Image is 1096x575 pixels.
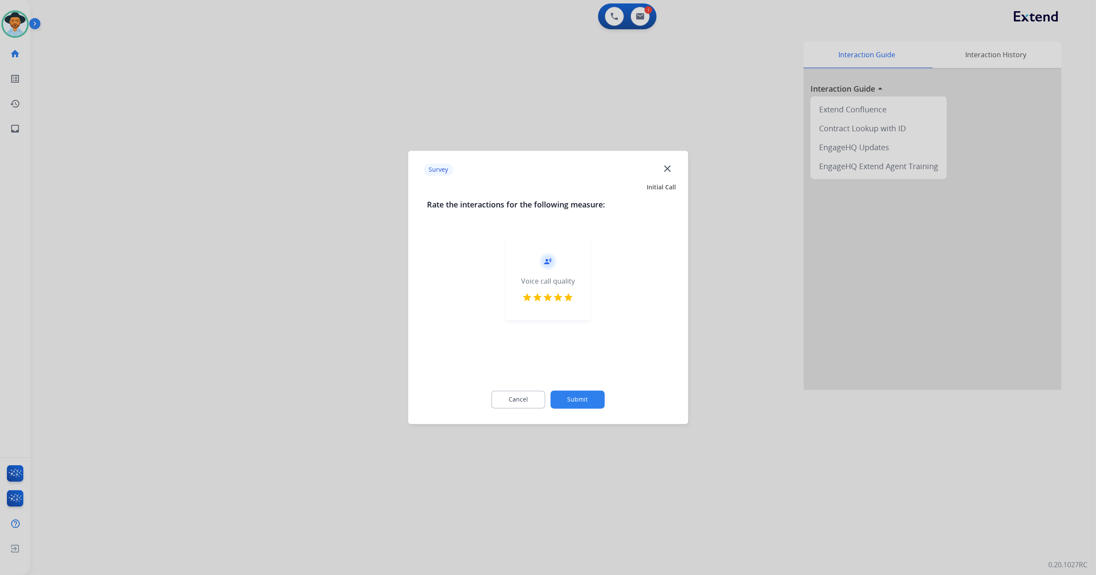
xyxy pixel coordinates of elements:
mat-icon: star [553,293,564,303]
div: Voice call quality [521,276,575,287]
mat-icon: close [662,163,673,174]
button: Cancel [491,391,546,409]
mat-icon: star [522,293,533,303]
mat-icon: record_voice_over [544,258,552,266]
mat-icon: star [543,293,553,303]
p: Survey [424,164,453,176]
h3: Rate the interactions for the following measure: [427,199,669,211]
mat-icon: star [533,293,543,303]
span: Initial Call [647,183,676,192]
mat-icon: star [564,293,574,303]
button: Submit [551,391,605,409]
p: 0.20.1027RC [1048,560,1087,570]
